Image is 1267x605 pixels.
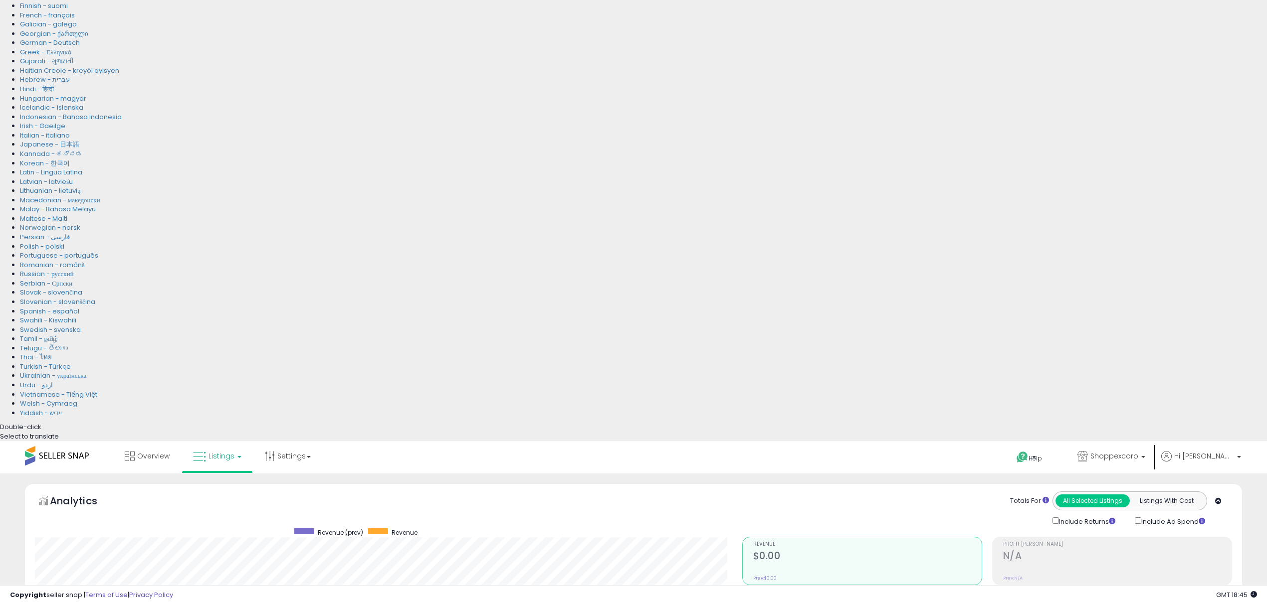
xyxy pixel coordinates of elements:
a: Galician - galego [20,19,77,29]
a: Overview [117,441,177,471]
a: Listings [186,441,249,471]
a: Welsh - Cymraeg [20,399,77,408]
a: Hebrew - ‎‫עברית‬‎ [20,75,70,84]
a: Russian - русский [20,269,74,279]
button: Listings With Cost [1129,494,1204,507]
a: Persian - ‎‫فارسی‬‎ [20,232,70,242]
a: Polish - polski [20,242,64,251]
a: Hindi - हिन्दी [20,84,54,94]
a: Romanian - română [20,260,85,270]
span: Revenue [753,542,982,547]
a: French - français [20,10,75,20]
a: Latvian - latviešu [20,177,73,186]
a: Yiddish - יידיש [20,408,62,418]
a: Georgian - ქართული [20,29,88,38]
a: Shoppexcorp [1070,441,1153,473]
a: Thai - ไทย [20,352,52,362]
a: Tamil - தமிழ் [20,334,58,343]
div: Include Returns [1045,515,1127,527]
a: Privacy Policy [129,590,173,600]
a: Ukrainian - українська [20,371,86,380]
a: Haitian Creole - kreyòl ayisyen [20,66,119,75]
div: Totals For [1010,496,1049,506]
a: Swahili - Kiswahili [20,315,76,325]
a: Greek - Ελληνικά [20,47,71,57]
a: Settings [257,441,318,471]
a: Kannada - ಕನ್ನಡ [20,149,82,158]
span: Revenue (prev) [318,528,363,537]
a: Serbian - Српски [20,279,72,288]
h2: N/A [1003,550,1232,564]
a: Norwegian - norsk [20,223,80,232]
a: Malay - Bahasa Melayu [20,204,96,214]
div: seller snap | | [10,591,173,600]
a: Korean - 한국어 [20,158,70,168]
a: Slovak - slovenčina [20,288,82,297]
small: Prev: N/A [1003,575,1023,581]
button: All Selected Listings [1056,494,1130,507]
a: Indonesian - Bahasa Indonesia [20,112,122,122]
a: German - Deutsch [20,38,80,47]
a: Turkish - Türkçe [20,362,71,371]
a: Lithuanian - lietuvių [20,186,81,195]
a: Swedish - svenska [20,325,81,334]
span: Listings [209,451,234,461]
a: Spanish - español [20,306,79,316]
span: Overview [137,451,170,461]
a: Italian - italiano [20,131,70,140]
a: Irish - Gaeilge [20,121,65,131]
strong: Copyright [10,590,46,600]
a: Maltese - Malti [20,214,67,223]
h2: $0.00 [753,550,982,564]
a: Japanese - 日本語 [20,140,79,149]
a: Terms of Use [85,590,128,600]
a: Vietnamese - Tiếng Việt [20,390,97,399]
a: Latin - Lingua Latina [20,167,82,177]
span: Revenue [392,528,418,537]
i: Get Help [1016,451,1029,463]
span: 2025-08-11 18:45 GMT [1216,590,1257,600]
h5: Analytics [50,494,117,510]
small: Prev: $0.00 [753,575,777,581]
a: Icelandic - íslenska [20,103,83,112]
a: Slovenian - slovenščina [20,297,95,306]
a: Help [1009,444,1061,473]
div: Include Ad Spend [1127,515,1221,527]
a: Gujarati - ગુજરાતી [20,56,74,66]
span: Profit [PERSON_NAME] [1003,542,1232,547]
a: Hungarian - magyar [20,94,86,103]
span: Hi [PERSON_NAME] [1174,451,1234,461]
a: Macedonian - македонски [20,195,100,205]
span: Help [1029,454,1042,463]
a: Telugu - తెలుగు [20,343,68,353]
a: Hi [PERSON_NAME] [1161,451,1241,473]
a: Urdu - ‎‫اردو‬‎ [20,380,53,390]
a: Finnish - suomi [20,1,68,10]
a: Portuguese - português [20,251,98,260]
span: Shoppexcorp [1090,451,1138,461]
